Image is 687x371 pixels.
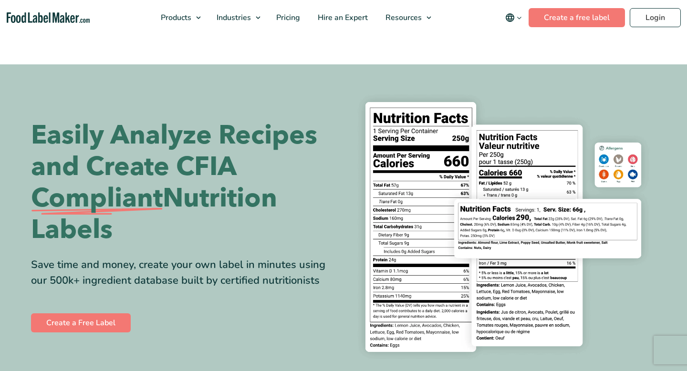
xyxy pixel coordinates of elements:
[31,313,131,332] a: Create a Free Label
[383,12,423,23] span: Resources
[7,12,90,23] a: Food Label Maker homepage
[31,257,336,289] div: Save time and money, create your own label in minutes using our 500k+ ingredient database built b...
[499,8,529,27] button: Change language
[214,12,252,23] span: Industries
[31,120,336,246] h1: Easily Analyze Recipes and Create CFIA Nutrition Labels
[630,8,681,27] a: Login
[158,12,192,23] span: Products
[529,8,625,27] a: Create a free label
[315,12,369,23] span: Hire an Expert
[31,183,163,214] span: Compliant
[273,12,301,23] span: Pricing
